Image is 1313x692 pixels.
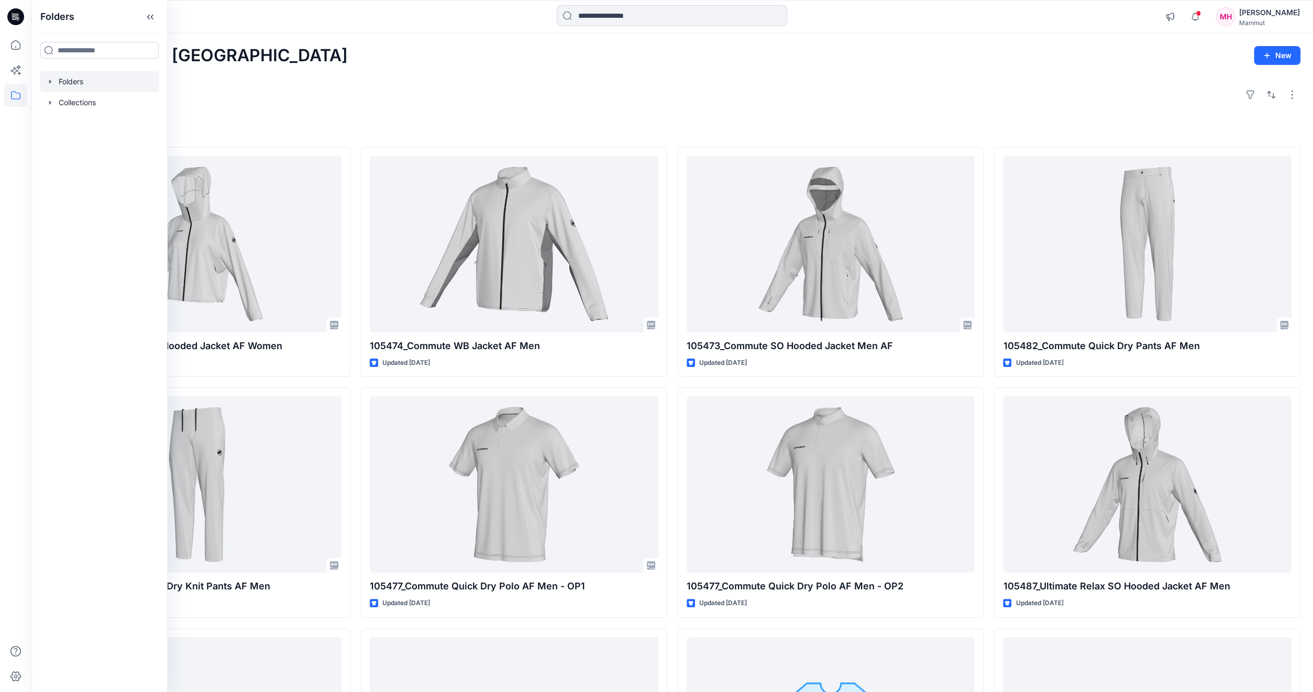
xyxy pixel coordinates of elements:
[1003,339,1292,353] p: 105482_Commute Quick Dry Pants AF Men
[1016,358,1063,369] p: Updated [DATE]
[1239,6,1300,19] div: [PERSON_NAME]
[687,339,975,353] p: 105473_Commute SO Hooded Jacket Men AF
[370,339,658,353] p: 105474_Commute WB Jacket AF Men
[687,579,975,594] p: 105477_Commute Quick Dry Polo AF Men - OP2
[687,156,975,332] a: 105473_Commute SO Hooded Jacket Men AF
[1003,156,1292,332] a: 105482_Commute Quick Dry Pants AF Men
[370,579,658,594] p: 105477_Commute Quick Dry Polo AF Men - OP1
[44,124,1300,137] h4: Styles
[1239,19,1300,27] div: Mammut
[382,598,430,609] p: Updated [DATE]
[687,396,975,573] a: 105477_Commute Quick Dry Polo AF Men - OP2
[1216,7,1235,26] div: MH
[1003,396,1292,573] a: 105487_Ultimate Relax SO Hooded Jacket AF Men
[1254,46,1300,65] button: New
[699,358,747,369] p: Updated [DATE]
[53,579,341,594] p: 105483_Commute Quick Dry Knit Pants AF Men
[53,339,341,353] p: 105475_Commute Light Hooded Jacket AF Women
[53,156,341,332] a: 105475_Commute Light Hooded Jacket AF Women
[1016,598,1063,609] p: Updated [DATE]
[699,598,747,609] p: Updated [DATE]
[53,396,341,573] a: 105483_Commute Quick Dry Knit Pants AF Men
[370,156,658,332] a: 105474_Commute WB Jacket AF Men
[382,358,430,369] p: Updated [DATE]
[370,396,658,573] a: 105477_Commute Quick Dry Polo AF Men - OP1
[44,46,348,65] h2: Welcome back, [GEOGRAPHIC_DATA]
[1003,579,1292,594] p: 105487_Ultimate Relax SO Hooded Jacket AF Men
